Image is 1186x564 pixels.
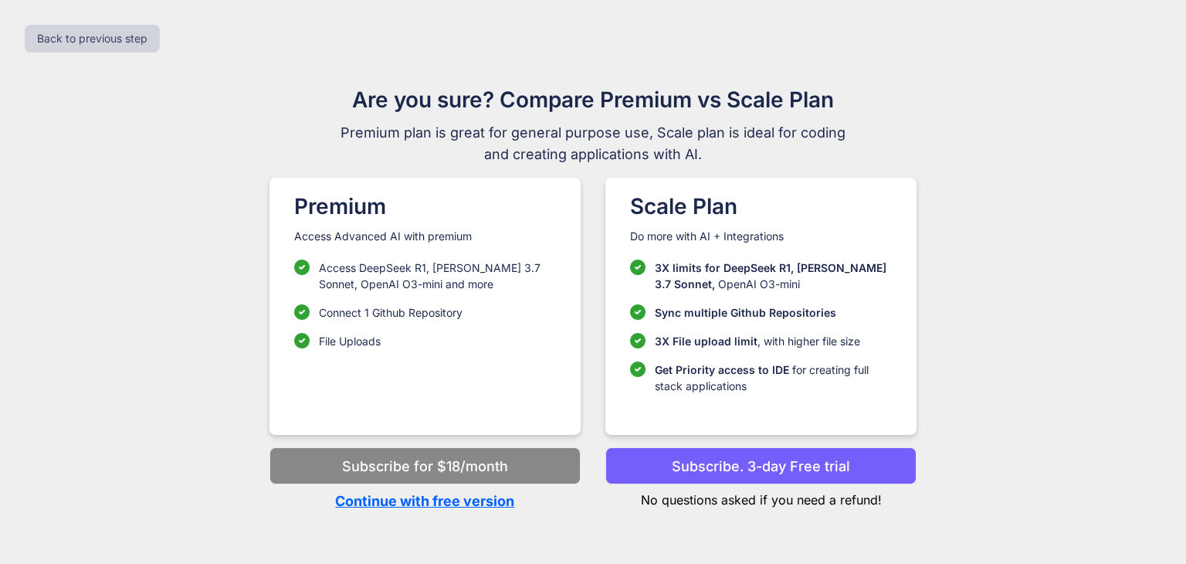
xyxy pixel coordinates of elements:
[269,447,581,484] button: Subscribe for $18/month
[605,447,917,484] button: Subscribe. 3-day Free trial
[655,261,886,290] span: 3X limits for DeepSeek R1, [PERSON_NAME] 3.7 Sonnet,
[319,260,556,292] p: Access DeepSeek R1, [PERSON_NAME] 3.7 Sonnet, OpenAI O3-mini and more
[294,229,556,244] p: Access Advanced AI with premium
[630,362,646,377] img: checklist
[25,25,160,53] button: Back to previous step
[294,260,310,275] img: checklist
[319,333,381,349] p: File Uploads
[294,304,310,320] img: checklist
[630,260,646,275] img: checklist
[655,333,860,349] p: , with higher file size
[269,491,581,511] p: Continue with free version
[319,304,463,321] p: Connect 1 Github Repository
[630,304,646,320] img: checklist
[655,335,757,348] span: 3X File upload limit
[630,229,892,244] p: Do more with AI + Integrations
[294,190,556,223] h1: Premium
[630,333,646,348] img: checklist
[605,484,917,509] p: No questions asked if you need a refund!
[655,260,892,292] p: OpenAI O3-mini
[334,83,852,116] h1: Are you sure? Compare Premium vs Scale Plan
[630,190,892,223] h1: Scale Plan
[655,304,836,321] p: Sync multiple Github Repositories
[342,456,508,477] p: Subscribe for $18/month
[672,456,850,477] p: Subscribe. 3-day Free trial
[334,122,852,165] span: Premium plan is great for general purpose use, Scale plan is ideal for coding and creating applic...
[294,333,310,348] img: checklist
[655,363,789,376] span: Get Priority access to IDE
[655,362,892,394] p: for creating full stack applications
